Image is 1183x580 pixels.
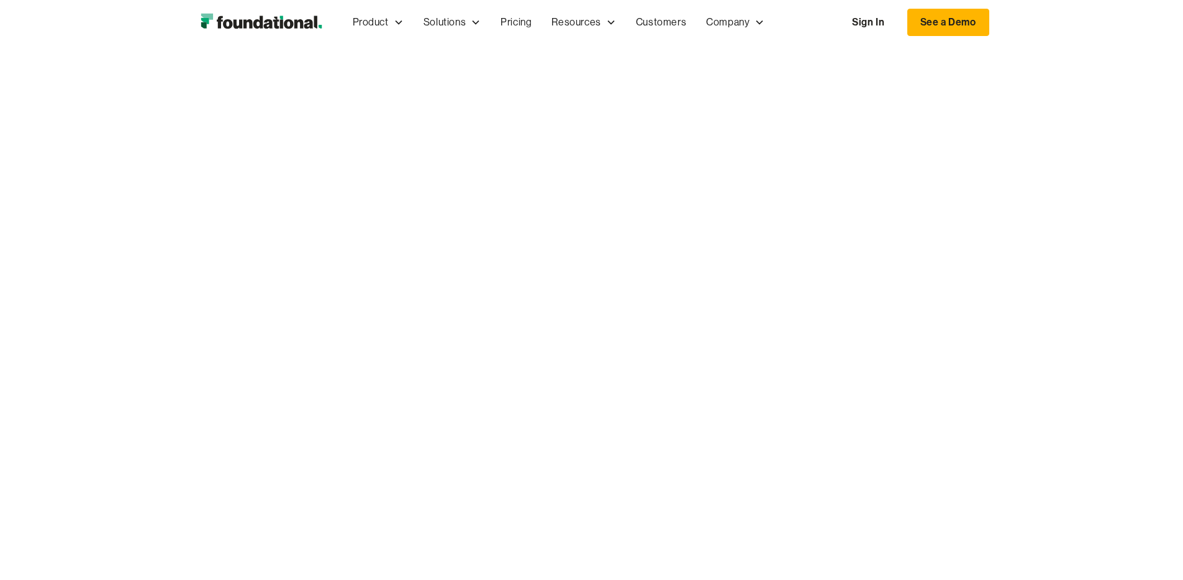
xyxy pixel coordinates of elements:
div: Company [696,2,774,43]
div: Solutions [424,14,466,30]
div: Product [353,14,389,30]
a: See a Demo [907,9,989,36]
img: Foundational Logo [194,10,328,35]
a: Pricing [491,2,542,43]
a: Customers [626,2,696,43]
div: Resources [551,14,601,30]
div: Product [343,2,414,43]
a: Sign In [840,9,897,35]
div: Solutions [414,2,491,43]
div: Company [706,14,750,30]
a: home [194,10,328,35]
div: Resources [542,2,625,43]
